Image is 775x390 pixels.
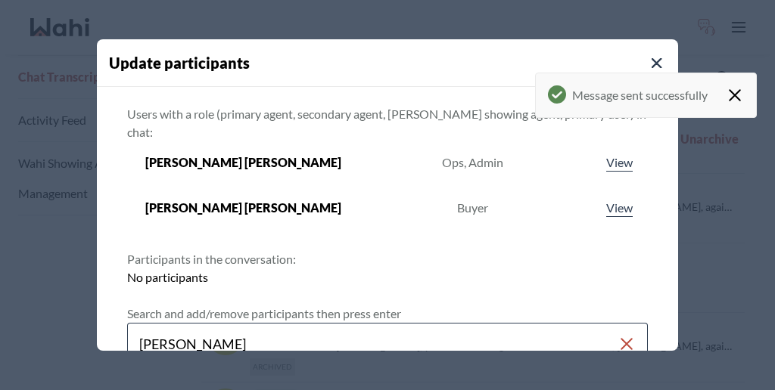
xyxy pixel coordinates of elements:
p: Search and add/remove participants then press enter [127,305,648,323]
div: Buyer [457,199,488,217]
a: View profile [603,153,636,172]
span: [PERSON_NAME] [PERSON_NAME] [145,199,341,217]
svg: Sucess Icon [548,85,566,104]
span: [PERSON_NAME] [PERSON_NAME] [145,153,341,172]
button: Close Modal [648,54,666,73]
a: View profile [603,199,636,217]
input: Search input [139,330,618,357]
button: Close toast [726,73,744,117]
span: No participants [127,270,208,284]
span: Users with a role (primary agent, secondary agent, [PERSON_NAME] showing agent, primary user) in ... [127,107,646,139]
span: Message sent successfully [572,85,708,105]
button: Clear search [618,330,636,357]
div: Ops, Admin [442,153,503,172]
span: Participants in the conversation: [127,252,296,266]
h4: Update participants [109,51,678,74]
